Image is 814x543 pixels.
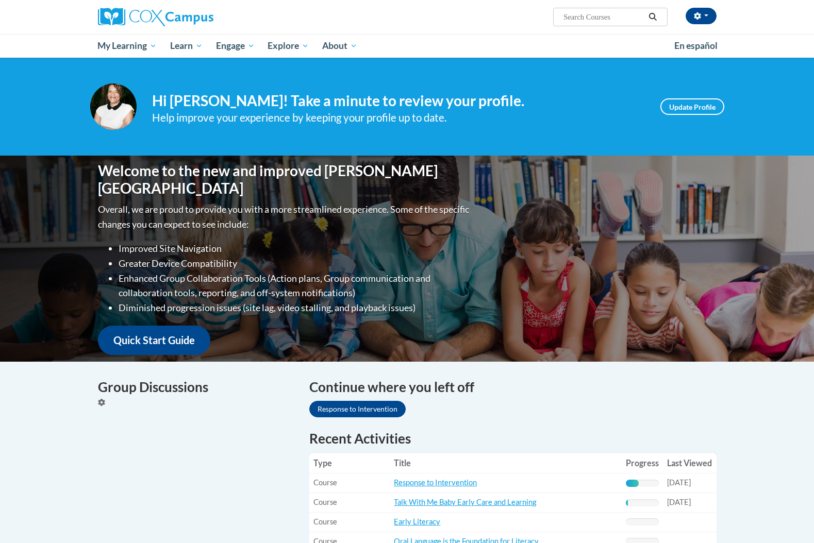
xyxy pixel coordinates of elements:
[261,34,315,58] a: Explore
[313,517,337,526] span: Course
[667,498,691,506] span: [DATE]
[163,34,209,58] a: Learn
[119,300,472,315] li: Diminished progression issues (site lag, video stalling, and playback issues)
[119,256,472,271] li: Greater Device Compatibility
[394,478,477,487] a: Response to Intervention
[394,517,440,526] a: Early Literacy
[674,40,718,51] span: En español
[82,34,732,58] div: Main menu
[97,40,157,52] span: My Learning
[686,8,717,24] button: Account Settings
[98,8,213,26] img: Cox Campus
[170,40,203,52] span: Learn
[390,453,622,473] th: Title
[668,35,724,57] a: En español
[645,11,660,23] button: Search
[660,98,724,115] a: Update Profile
[98,8,294,26] a: Cox Campus
[309,453,390,473] th: Type
[152,109,645,126] div: Help improve your experience by keeping your profile up to date.
[152,92,645,110] h4: Hi [PERSON_NAME]! Take a minute to review your profile.
[98,162,472,197] h1: Welcome to the new and improved [PERSON_NAME][GEOGRAPHIC_DATA]
[309,429,717,448] h1: Recent Activities
[90,83,137,130] img: Profile Image
[309,377,717,397] h4: Continue where you left off
[315,34,364,58] a: About
[268,40,309,52] span: Explore
[216,40,255,52] span: Engage
[663,453,716,473] th: Last Viewed
[313,498,337,506] span: Course
[98,326,210,355] a: Quick Start Guide
[562,11,645,23] input: Search Courses
[626,480,638,487] div: Progress, %
[394,498,536,506] a: Talk With Me Baby Early Care and Learning
[309,401,406,417] a: Response to Intervention
[98,377,294,397] h4: Group Discussions
[622,453,663,473] th: Progress
[626,499,627,506] div: Progress, %
[119,241,472,256] li: Improved Site Navigation
[322,40,357,52] span: About
[119,271,472,301] li: Enhanced Group Collaboration Tools (Action plans, Group communication and collaboration tools, re...
[313,478,337,487] span: Course
[667,478,691,487] span: [DATE]
[209,34,261,58] a: Engage
[91,34,164,58] a: My Learning
[98,202,472,232] p: Overall, we are proud to provide you with a more streamlined experience. Some of the specific cha...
